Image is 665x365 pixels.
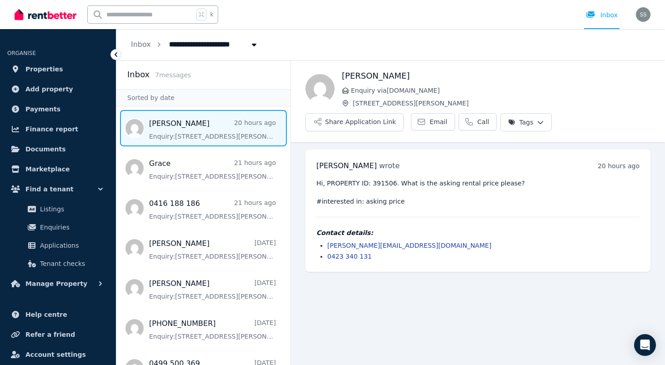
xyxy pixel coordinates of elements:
span: Marketplace [25,164,70,175]
span: Enquiry via [DOMAIN_NAME] [351,86,650,95]
a: Inbox [131,40,151,49]
a: Finance report [7,120,109,138]
a: Email [411,113,455,130]
a: Properties [7,60,109,78]
span: Enquiries [40,222,101,233]
button: Tags [500,113,552,131]
div: Inbox [586,10,618,20]
a: Grace21 hours agoEnquiry:[STREET_ADDRESS][PERSON_NAME]. [149,158,276,181]
h2: Inbox [127,68,150,81]
span: 7 message s [155,71,191,79]
a: [PERSON_NAME]20 hours agoEnquiry:[STREET_ADDRESS][PERSON_NAME]. [149,118,276,141]
span: k [210,11,213,18]
a: Marketplace [7,160,109,178]
span: Properties [25,64,63,75]
img: RentBetter [15,8,76,21]
span: Listings [40,204,101,215]
div: Open Intercom Messenger [634,334,656,356]
a: 0423 340 131 [327,253,372,260]
span: Tags [508,118,533,127]
a: Account settings [7,345,109,364]
span: Tenant checks [40,258,101,269]
img: Shannon Stoddart [636,7,650,22]
span: Manage Property [25,278,87,289]
button: Find a tenant [7,180,109,198]
span: Help centre [25,309,67,320]
span: [PERSON_NAME] [316,161,377,170]
a: Enquiries [11,218,105,236]
a: Call [459,113,497,130]
a: Add property [7,80,109,98]
a: Help centre [7,305,109,324]
span: Payments [25,104,60,115]
button: Manage Property [7,275,109,293]
span: Add property [25,84,73,95]
span: Find a tenant [25,184,74,195]
a: 0416 188 18621 hours agoEnquiry:[STREET_ADDRESS][PERSON_NAME]. [149,198,276,221]
pre: Hi, PROPERTY ID: 391506. What is the asking rental price please? #interested in: asking price [316,179,640,206]
a: [PERSON_NAME][EMAIL_ADDRESS][DOMAIN_NAME] [327,242,491,249]
span: Applications [40,240,101,251]
span: Refer a friend [25,329,75,340]
span: Documents [25,144,66,155]
a: Listings [11,200,105,218]
h4: Contact details: [316,228,640,237]
a: [PERSON_NAME][DATE]Enquiry:[STREET_ADDRESS][PERSON_NAME]. [149,238,276,261]
time: 20 hours ago [598,162,640,170]
span: Call [477,117,489,126]
img: Michael Cruz [305,74,335,103]
span: [STREET_ADDRESS][PERSON_NAME] [353,99,650,108]
span: wrote [379,161,400,170]
a: [PHONE_NUMBER][DATE]Enquiry:[STREET_ADDRESS][PERSON_NAME]. [149,318,276,341]
span: Finance report [25,124,78,135]
span: Account settings [25,349,86,360]
span: ORGANISE [7,50,36,56]
div: Sorted by date [116,89,290,106]
a: Refer a friend [7,325,109,344]
a: Documents [7,140,109,158]
h1: [PERSON_NAME] [342,70,650,82]
button: Share Application Link [305,113,404,131]
a: [PERSON_NAME][DATE]Enquiry:[STREET_ADDRESS][PERSON_NAME]. [149,278,276,301]
span: Email [430,117,447,126]
a: Payments [7,100,109,118]
a: Applications [11,236,105,255]
nav: Breadcrumb [116,29,273,60]
a: Tenant checks [11,255,105,273]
